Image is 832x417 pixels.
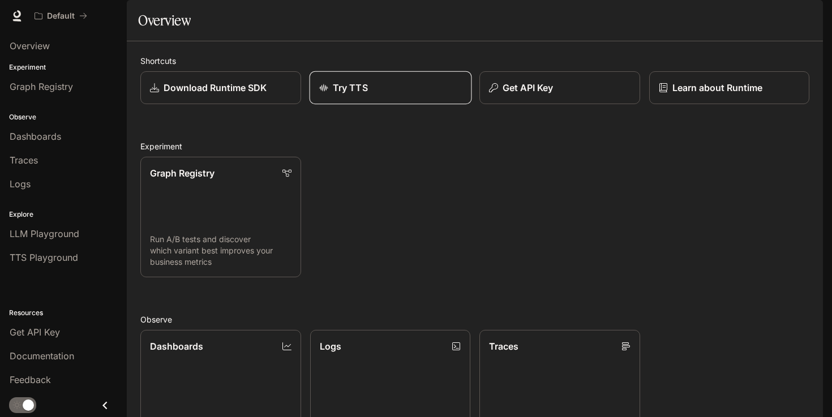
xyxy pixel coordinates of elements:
a: Learn about Runtime [649,71,810,104]
a: Try TTS [309,71,471,105]
p: Run A/B tests and discover which variant best improves your business metrics [150,234,291,268]
a: Graph RegistryRun A/B tests and discover which variant best improves your business metrics [140,157,301,277]
a: Download Runtime SDK [140,71,301,104]
h1: Overview [138,9,191,32]
p: Try TTS [332,81,367,94]
p: Get API Key [503,81,553,94]
button: All workspaces [29,5,92,27]
h2: Shortcuts [140,55,809,67]
p: Graph Registry [150,166,215,180]
p: Traces [489,339,518,353]
p: Dashboards [150,339,203,353]
h2: Experiment [140,140,809,152]
p: Learn about Runtime [672,81,762,94]
p: Download Runtime SDK [164,81,267,94]
p: Logs [320,339,341,353]
h2: Observe [140,313,809,325]
p: Default [47,11,75,21]
button: Get API Key [479,71,640,104]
